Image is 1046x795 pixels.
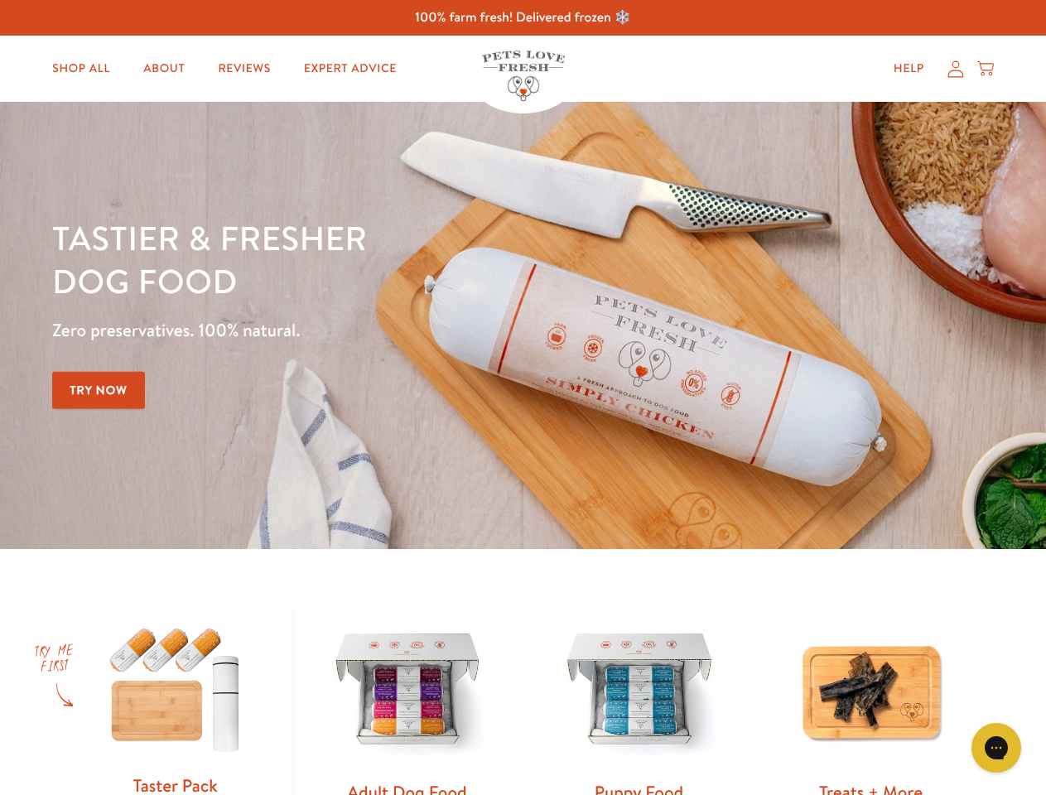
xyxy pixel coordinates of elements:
[52,316,680,345] p: Zero preservatives. 100% natural.
[205,52,283,85] a: Reviews
[291,52,410,85] a: Expert Advice
[880,52,938,85] a: Help
[52,372,145,409] a: Try Now
[482,51,565,101] img: Pets Love Fresh
[39,52,123,85] a: Shop All
[130,52,198,85] a: About
[963,717,1029,778] iframe: Gorgias live chat messenger
[52,216,680,302] h1: Tastier & fresher dog food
